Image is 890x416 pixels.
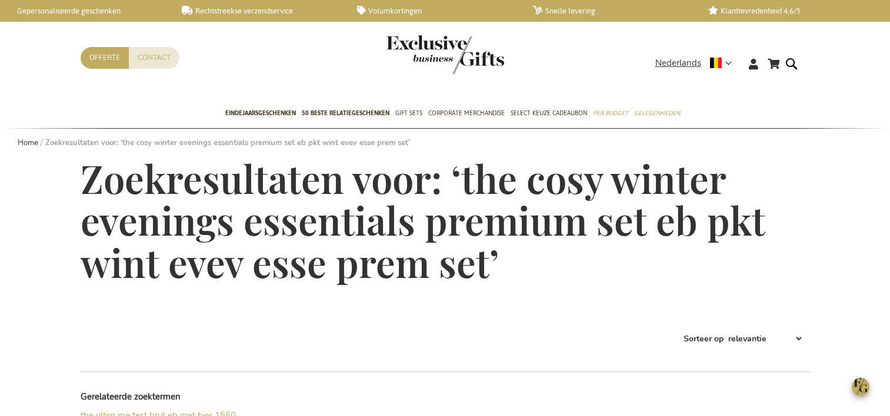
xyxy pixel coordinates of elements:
dt: Gerelateerde zoektermen [81,391,263,403]
a: Gepersonaliseerde geschenken [6,6,163,16]
a: Volumkortingen [357,6,514,16]
a: store logo [386,35,445,74]
a: Home [18,137,38,148]
a: 50 beste relatiegeschenken [302,99,389,129]
a: Contact [129,47,179,69]
a: Gelegenheden [634,99,680,129]
span: Gift Sets [395,107,422,119]
strong: Zoekresultaten voor: ‘the cosy winter evenings essentials premium set eb pkt wint evev esse prem ... [45,137,410,148]
a: Corporate Merchandise [428,99,505,129]
a: Klanttevredenheid 4,6/5 [708,6,865,16]
a: Eindejaarsgeschenken [225,99,296,129]
span: Per Budget [593,107,628,119]
span: Select Keuze Cadeaubon [511,107,587,119]
span: Nederlands [655,56,701,70]
a: Snelle levering [533,6,690,16]
a: Rechtstreekse verzendservice [182,6,339,16]
span: 50 beste relatiegeschenken [302,107,389,119]
a: Select Keuze Cadeaubon [511,99,587,129]
span: Zoekresultaten voor: ‘the cosy winter evenings essentials premium set eb pkt wint evev esse prem ... [81,153,765,287]
a: Gift Sets [395,99,422,129]
span: Corporate Merchandise [428,107,505,119]
span: Gelegenheden [634,107,680,119]
a: Offerte [81,47,129,69]
label: Sorteer op [684,333,724,344]
span: Eindejaarsgeschenken [225,107,296,119]
img: Exclusive Business gifts logo [386,35,504,74]
a: Per Budget [593,99,628,129]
